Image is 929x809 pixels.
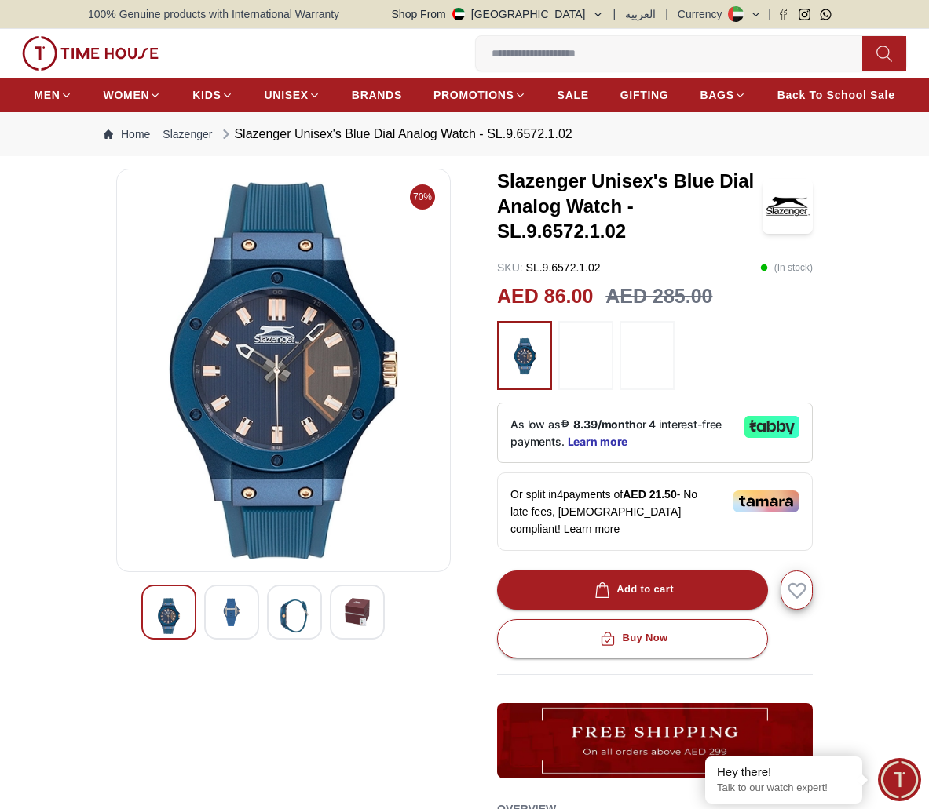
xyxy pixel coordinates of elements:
a: Slazenger [163,126,212,142]
button: العربية [625,6,656,22]
img: ... [627,329,667,382]
a: Whatsapp [820,9,832,20]
h2: AED 86.00 [497,282,593,312]
span: | [768,6,771,22]
a: Back To School Sale [777,81,895,109]
span: PROMOTIONS [433,87,514,103]
img: United Arab Emirates [452,8,465,20]
img: Slazenger Unisex's Blue Dial Analog Watch - SL.9.6572.1.02 [155,598,183,634]
a: MEN [34,81,71,109]
p: ( In stock ) [760,260,813,275]
a: WOMEN [104,81,162,109]
h3: AED 285.00 [605,282,712,312]
a: KIDS [192,81,232,109]
img: ... [22,36,159,71]
span: 100% Genuine products with International Warranty [88,6,339,22]
span: AED 21.50 [623,488,676,501]
img: Slazenger Unisex's Blue Dial Analog Watch - SL.9.6572.1.02 [130,182,437,559]
img: Slazenger Unisex's Blue Dial Analog Watch - SL.9.6572.1.02 [343,598,371,626]
img: ... [505,329,544,382]
div: Hey there! [717,764,850,780]
a: BAGS [700,81,745,109]
img: ... [566,329,605,382]
a: GIFTING [620,81,669,109]
span: | [665,6,668,22]
a: Home [104,126,150,142]
div: Or split in 4 payments of - No late fees, [DEMOGRAPHIC_DATA] compliant! [497,472,813,551]
div: Buy Now [597,629,667,647]
span: UNISEX [265,87,309,103]
span: SALE [558,87,589,103]
span: | [613,6,616,22]
span: BAGS [700,87,733,103]
a: Instagram [799,9,810,20]
span: Learn more [564,523,620,535]
span: BRANDS [352,87,402,103]
span: Back To School Sale [777,87,895,103]
nav: Breadcrumb [88,112,841,156]
a: BRANDS [352,81,402,109]
img: Tamara [733,490,799,512]
img: Slazenger Unisex's Blue Dial Analog Watch - SL.9.6572.1.02 [280,598,309,634]
span: GIFTING [620,87,669,103]
a: PROMOTIONS [433,81,526,109]
div: Chat Widget [878,758,921,801]
img: Slazenger Unisex's Blue Dial Analog Watch - SL.9.6572.1.02 [218,598,246,626]
span: SKU : [497,261,523,274]
p: Talk to our watch expert! [717,782,850,795]
span: 70% [410,184,435,210]
button: Buy Now [497,619,768,658]
a: UNISEX [265,81,320,109]
span: KIDS [192,87,221,103]
span: WOMEN [104,87,150,103]
div: Slazenger Unisex's Blue Dial Analog Watch - SL.9.6572.1.02 [218,125,572,144]
img: Slazenger Unisex's Blue Dial Analog Watch - SL.9.6572.1.02 [763,179,813,234]
h3: Slazenger Unisex's Blue Dial Analog Watch - SL.9.6572.1.02 [497,169,763,244]
div: Add to cart [591,581,674,599]
span: MEN [34,87,60,103]
button: Add to cart [497,570,768,610]
button: Shop From[GEOGRAPHIC_DATA] [392,6,604,22]
a: SALE [558,81,589,109]
img: ... [497,703,813,778]
p: SL.9.6572.1.02 [497,260,601,275]
a: Facebook [777,9,789,20]
div: Currency [678,6,729,22]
